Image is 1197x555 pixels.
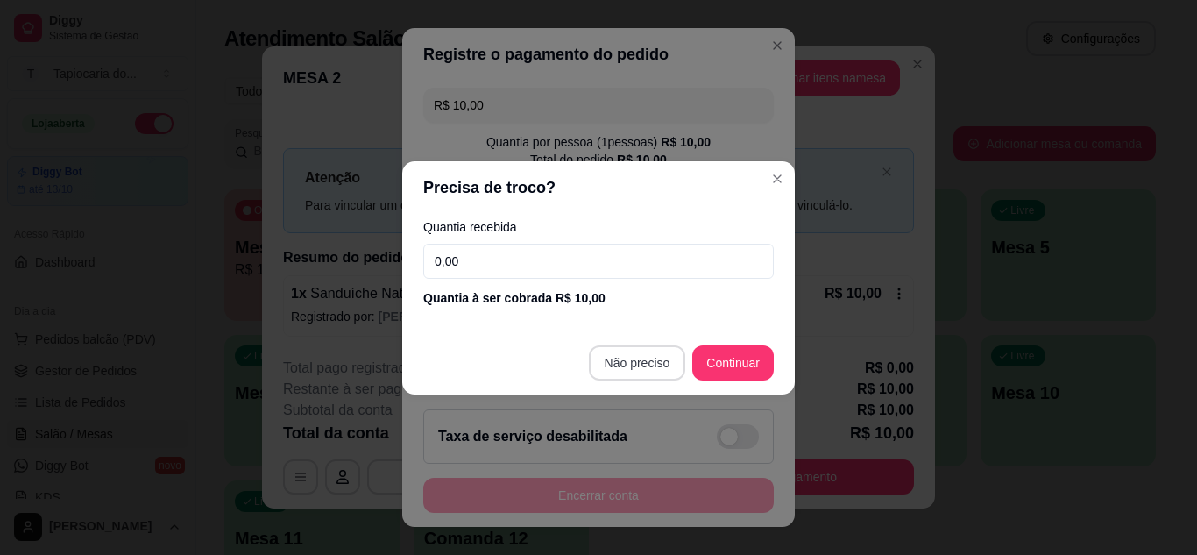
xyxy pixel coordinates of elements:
[423,289,774,307] div: Quantia à ser cobrada R$ 10,00
[423,221,774,233] label: Quantia recebida
[692,345,774,381] button: Continuar
[589,345,686,381] button: Não preciso
[402,161,795,214] header: Precisa de troco?
[763,165,791,193] button: Close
